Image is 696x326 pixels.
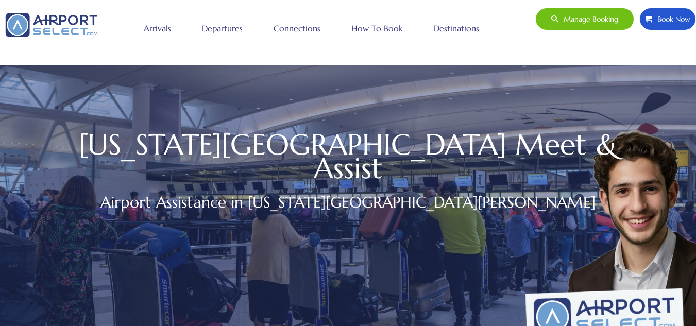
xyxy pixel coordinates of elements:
[199,15,245,41] a: Departures
[535,8,634,30] a: Manage booking
[141,15,174,41] a: Arrivals
[431,15,482,41] a: Destinations
[349,15,405,41] a: How to book
[652,8,690,30] span: Book Now
[639,8,696,30] a: Book Now
[58,191,638,214] h2: Airport Assistance in [US_STATE][GEOGRAPHIC_DATA][PERSON_NAME]
[271,15,323,41] a: Connections
[558,8,618,30] span: Manage booking
[58,133,638,180] h1: [US_STATE][GEOGRAPHIC_DATA] Meet & Assist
